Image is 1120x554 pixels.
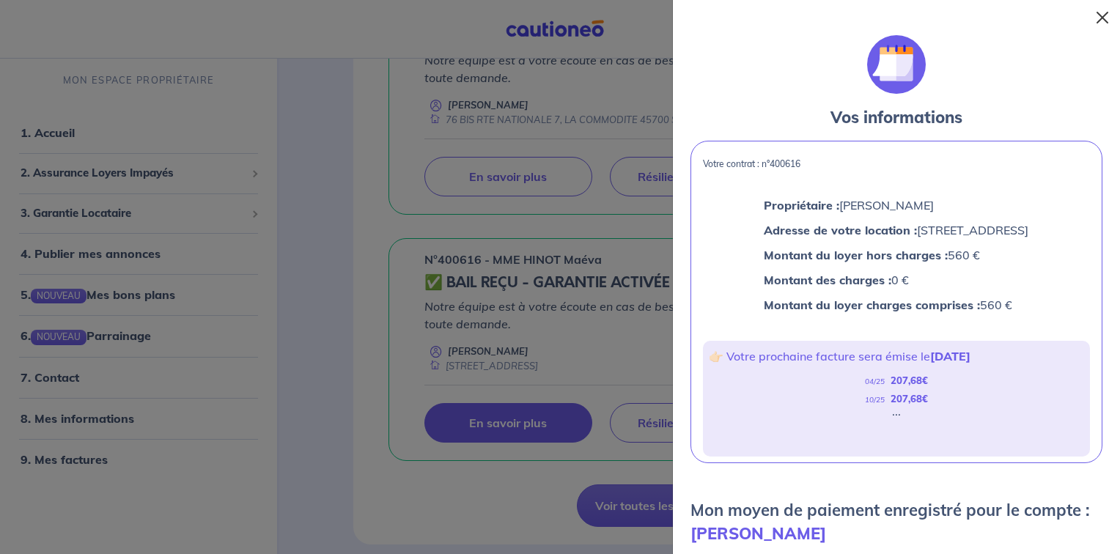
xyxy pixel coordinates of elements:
p: 560 € [764,295,1028,314]
strong: Montant du loyer charges comprises : [764,298,980,312]
p: [STREET_ADDRESS] [764,221,1028,240]
p: Votre contrat : n°400616 [703,159,1090,169]
strong: [PERSON_NAME] [690,523,826,544]
p: Mon moyen de paiement enregistré pour le compte : [690,498,1102,545]
p: 0 € [764,270,1028,289]
div: ... [892,408,901,426]
p: [PERSON_NAME] [764,196,1028,215]
p: 560 € [764,245,1028,265]
strong: Adresse de votre location : [764,223,917,237]
strong: Vos informations [830,107,962,128]
strong: Montant des charges : [764,273,891,287]
strong: 207,68 € [891,374,928,386]
strong: 207,68 € [891,393,928,405]
button: Close [1091,6,1114,29]
strong: [DATE] [930,349,970,363]
em: 04/25 [865,377,885,386]
p: 👉🏻 Votre prochaine facture sera émise le [709,347,1084,366]
img: illu_calendar.svg [867,35,926,94]
em: 10/25 [865,395,885,405]
strong: Montant du loyer hors charges : [764,248,948,262]
strong: Propriétaire : [764,198,839,213]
